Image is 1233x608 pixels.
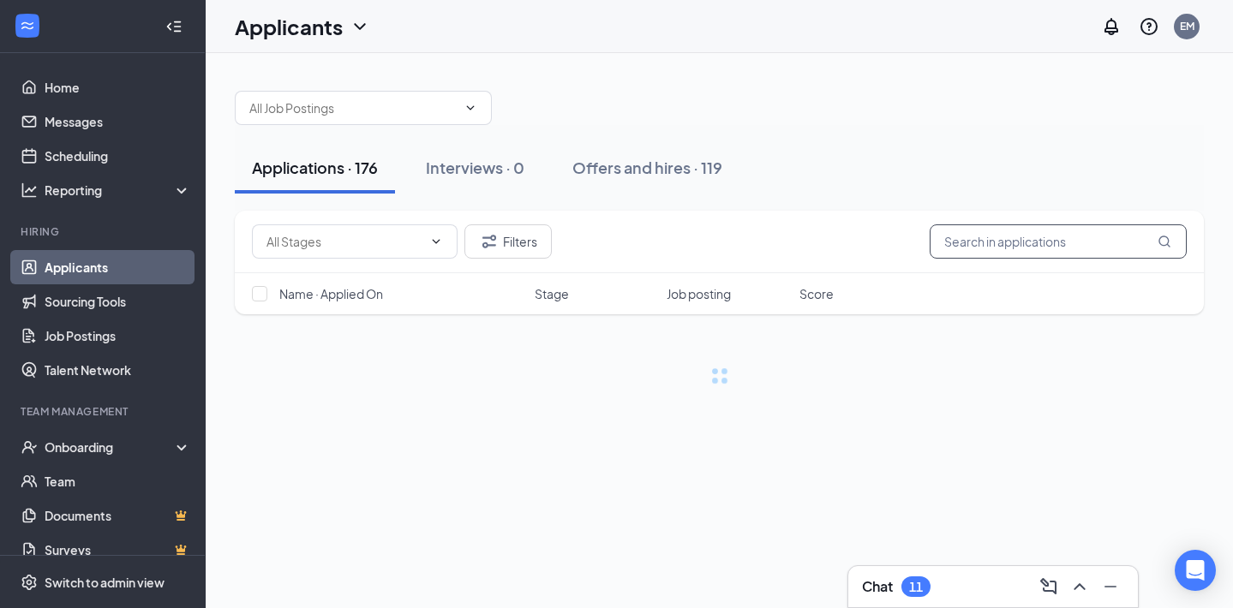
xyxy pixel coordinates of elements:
div: Open Intercom Messenger [1175,550,1216,591]
div: Switch to admin view [45,574,165,591]
a: Talent Network [45,353,191,387]
a: Messages [45,104,191,139]
svg: WorkstreamLogo [19,17,36,34]
svg: QuestionInfo [1139,16,1159,37]
div: Team Management [21,404,188,419]
a: Sourcing Tools [45,284,191,319]
svg: Filter [479,231,500,252]
span: Stage [535,285,569,302]
a: Applicants [45,250,191,284]
input: All Job Postings [249,98,457,117]
svg: ChevronDown [429,235,443,248]
svg: UserCheck [21,438,38,456]
svg: Analysis [21,182,38,199]
a: Scheduling [45,139,191,173]
svg: Notifications [1101,16,1122,37]
svg: ChevronDown [464,101,477,115]
input: Search in applications [930,224,1187,259]
span: Name · Applied On [279,285,383,302]
svg: MagnifyingGlass [1158,235,1171,248]
div: Reporting [45,182,192,199]
button: ChevronUp [1066,573,1093,600]
div: Hiring [21,224,188,239]
button: Minimize [1097,573,1124,600]
a: DocumentsCrown [45,498,191,533]
span: Score [799,285,834,302]
span: Job posting [667,285,731,302]
a: SurveysCrown [45,533,191,567]
input: All Stages [266,232,422,251]
div: Onboarding [45,438,177,456]
svg: ChevronUp [1069,576,1090,597]
a: Team [45,464,191,498]
div: Applications · 176 [252,157,378,178]
h3: Chat [862,577,893,596]
button: ComposeMessage [1035,573,1062,600]
svg: ChevronDown [350,16,370,37]
a: Job Postings [45,319,191,353]
div: Offers and hires · 119 [572,157,722,178]
a: Home [45,70,191,104]
svg: ComposeMessage [1038,576,1059,597]
svg: Settings [21,574,38,591]
button: Filter Filters [464,224,552,259]
div: EM [1180,19,1194,33]
div: 11 [909,580,923,594]
svg: Minimize [1100,576,1121,597]
h1: Applicants [235,12,343,41]
div: Interviews · 0 [426,157,524,178]
svg: Collapse [165,18,183,35]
